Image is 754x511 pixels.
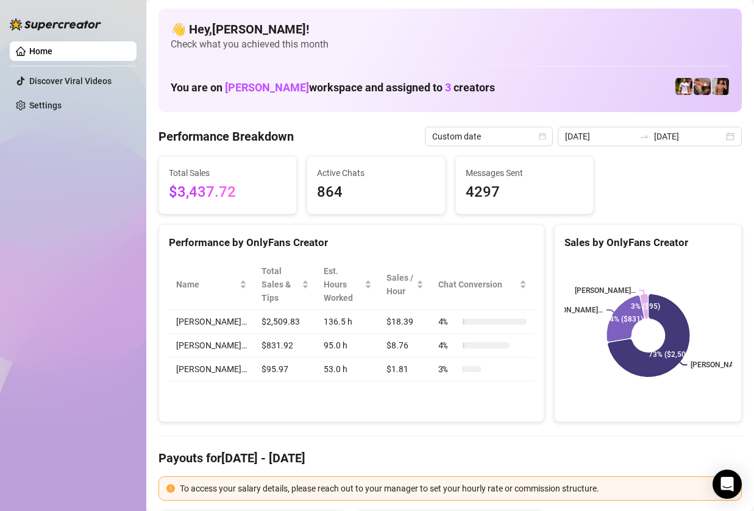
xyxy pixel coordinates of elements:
td: $8.76 [379,334,431,358]
span: Check what you achieved this month [171,38,730,51]
span: 3 [445,81,451,94]
span: 4297 [466,181,583,204]
span: Name [176,278,237,291]
span: exclamation-circle [166,484,175,493]
span: [PERSON_NAME] [225,81,309,94]
td: 136.5 h [316,310,379,334]
th: Name [169,259,254,310]
h4: Payouts for [DATE] - [DATE] [158,449,742,467]
div: Open Intercom Messenger [713,470,742,499]
a: Settings [29,100,62,110]
td: $18.39 [379,310,431,334]
img: Hector [675,78,692,95]
span: 4 % [438,315,458,328]
span: Custom date [432,127,546,146]
th: Sales / Hour [379,259,431,310]
td: [PERSON_NAME]… [169,310,254,334]
input: Start date [565,130,635,143]
span: 864 [317,181,435,204]
span: swap-right [639,132,649,141]
span: Sales / Hour [386,271,414,298]
text: [PERSON_NAME]… [575,286,636,295]
h1: You are on workspace and assigned to creators [171,81,495,94]
span: Total Sales & Tips [261,264,299,305]
th: Chat Conversion [431,259,534,310]
h4: 👋 Hey, [PERSON_NAME] ! [171,21,730,38]
a: Discover Viral Videos [29,76,112,86]
td: [PERSON_NAME]… [169,358,254,381]
td: 95.0 h [316,334,379,358]
td: $2,509.83 [254,310,316,334]
td: $1.81 [379,358,431,381]
span: 4 % [438,339,458,352]
span: Active Chats [317,166,435,180]
span: Chat Conversion [438,278,517,291]
td: $95.97 [254,358,316,381]
td: [PERSON_NAME]… [169,334,254,358]
td: $831.92 [254,334,316,358]
img: Osvaldo [694,78,711,95]
a: Home [29,46,52,56]
text: [PERSON_NAME]… [542,306,603,314]
div: Performance by OnlyFans Creator [169,234,534,251]
span: Messages Sent [466,166,583,180]
h4: Performance Breakdown [158,128,294,145]
span: Total Sales [169,166,286,180]
div: To access your salary details, please reach out to your manager to set your hourly rate or commis... [180,482,734,495]
input: End date [654,130,724,143]
text: [PERSON_NAME]… [691,361,752,369]
span: calendar [539,133,546,140]
td: 53.0 h [316,358,379,381]
div: Est. Hours Worked [324,264,362,305]
img: logo-BBDzfeDw.svg [10,18,101,30]
div: Sales by OnlyFans Creator [564,234,731,251]
span: 3 % [438,362,458,376]
span: $3,437.72 [169,181,286,204]
img: Zach [712,78,729,95]
span: to [639,132,649,141]
th: Total Sales & Tips [254,259,316,310]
